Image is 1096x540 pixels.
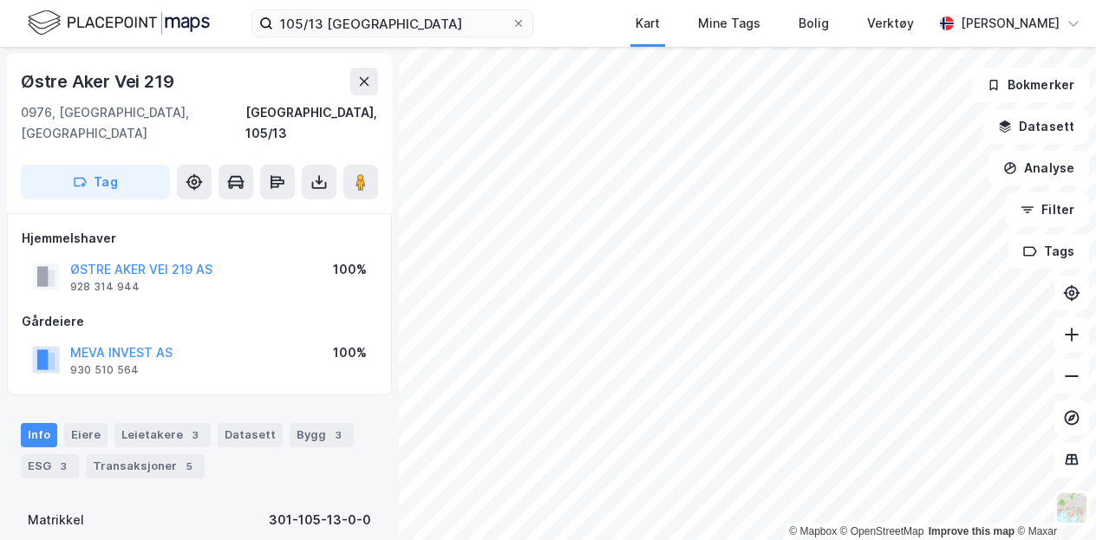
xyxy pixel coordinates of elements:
[983,109,1089,144] button: Datasett
[840,525,924,537] a: OpenStreetMap
[114,423,211,447] div: Leietakere
[245,102,378,144] div: [GEOGRAPHIC_DATA], 105/13
[273,10,512,36] input: Søk på adresse, matrikkel, gårdeiere, leietakere eller personer
[21,423,57,447] div: Info
[290,423,354,447] div: Bygg
[1009,457,1096,540] div: Kontrollprogram for chat
[799,13,829,34] div: Bolig
[22,311,377,332] div: Gårdeiere
[789,525,837,537] a: Mapbox
[333,342,367,363] div: 100%
[180,458,198,475] div: 5
[21,68,177,95] div: Østre Aker Vei 219
[22,228,377,249] div: Hjemmelshaver
[28,8,210,38] img: logo.f888ab2527a4732fd821a326f86c7f29.svg
[988,151,1089,185] button: Analyse
[698,13,760,34] div: Mine Tags
[929,525,1014,537] a: Improve this map
[21,165,170,199] button: Tag
[70,363,139,377] div: 930 510 564
[329,426,347,444] div: 3
[70,280,140,294] div: 928 314 944
[1006,192,1089,227] button: Filter
[1008,234,1089,269] button: Tags
[867,13,914,34] div: Verktøy
[186,426,204,444] div: 3
[333,259,367,280] div: 100%
[28,510,84,530] div: Matrikkel
[972,68,1089,102] button: Bokmerker
[1009,457,1096,540] iframe: Chat Widget
[86,454,205,478] div: Transaksjoner
[64,423,108,447] div: Eiere
[218,423,283,447] div: Datasett
[961,13,1060,34] div: [PERSON_NAME]
[55,458,72,475] div: 3
[21,102,245,144] div: 0976, [GEOGRAPHIC_DATA], [GEOGRAPHIC_DATA]
[269,510,371,530] div: 301-105-13-0-0
[21,454,79,478] div: ESG
[636,13,660,34] div: Kart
